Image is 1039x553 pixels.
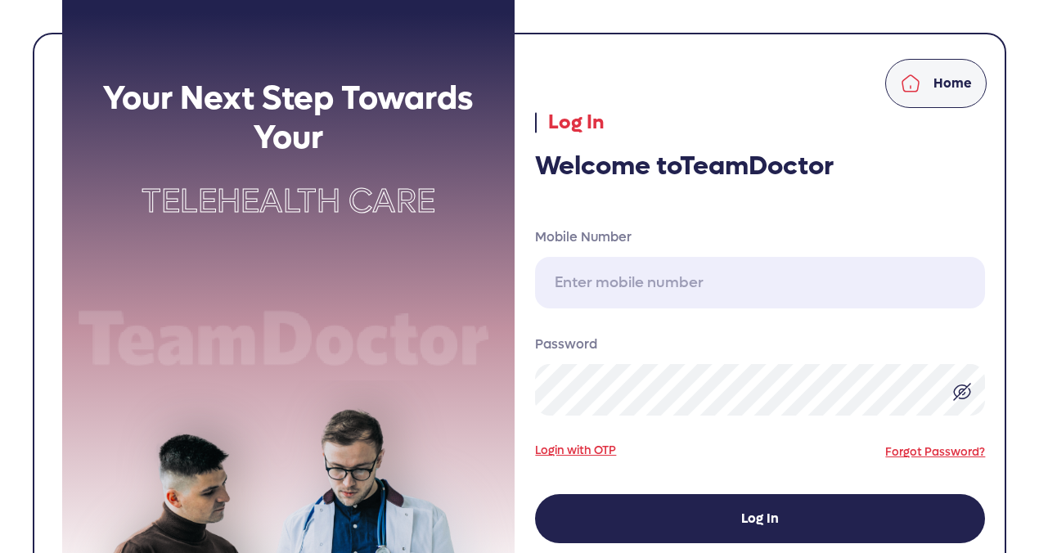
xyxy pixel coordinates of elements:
p: Log In [535,108,985,137]
p: Telehealth Care [62,177,515,226]
a: Login with OTP [535,442,616,459]
span: TeamDoctor [680,149,834,183]
label: Mobile Number [535,227,985,247]
input: Enter mobile number [535,257,985,308]
h2: Your Next Step Towards Your [62,79,515,157]
p: Home [933,74,972,93]
img: home.svg [901,74,920,93]
button: Log In [535,494,985,543]
img: eye [952,382,972,402]
a: Forgot Password? [885,444,985,460]
h3: Welcome to [535,151,985,182]
img: Team doctor text [62,304,515,375]
a: Home [885,59,987,108]
label: Password [535,335,985,354]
